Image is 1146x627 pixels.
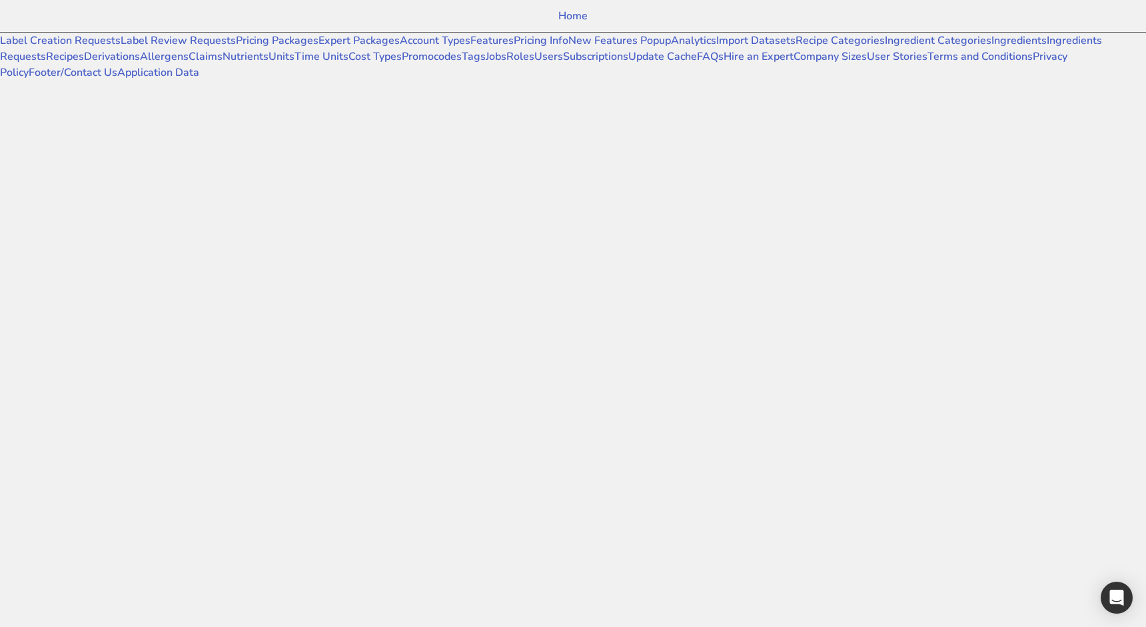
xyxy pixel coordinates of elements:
[794,49,867,64] a: Company Sizes
[716,33,796,48] a: Import Datasets
[697,49,724,64] a: FAQs
[348,49,402,64] a: Cost Types
[223,49,269,64] a: Nutrients
[927,49,1033,64] a: Terms and Conditions
[269,49,294,64] a: Units
[470,33,514,48] a: Features
[867,49,927,64] a: User Stories
[462,49,486,64] a: Tags
[486,49,506,64] a: Jobs
[534,49,563,64] a: Users
[400,33,470,48] a: Account Types
[724,49,794,64] a: Hire an Expert
[29,65,117,80] a: Footer/Contact Us
[885,33,991,48] a: Ingredient Categories
[671,33,716,48] a: Analytics
[318,33,400,48] a: Expert Packages
[402,49,462,64] a: Promocodes
[506,49,534,64] a: Roles
[796,33,885,48] a: Recipe Categories
[46,49,84,64] a: Recipes
[236,33,318,48] a: Pricing Packages
[189,49,223,64] a: Claims
[991,33,1047,48] a: Ingredients
[121,33,236,48] a: Label Review Requests
[1101,582,1133,614] div: Open Intercom Messenger
[140,49,189,64] a: Allergens
[568,33,671,48] a: New Features Popup
[84,49,140,64] a: Derivations
[628,49,697,64] a: Update Cache
[294,49,348,64] a: Time Units
[514,33,568,48] a: Pricing Info
[117,65,199,80] a: Application Data
[563,49,628,64] a: Subscriptions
